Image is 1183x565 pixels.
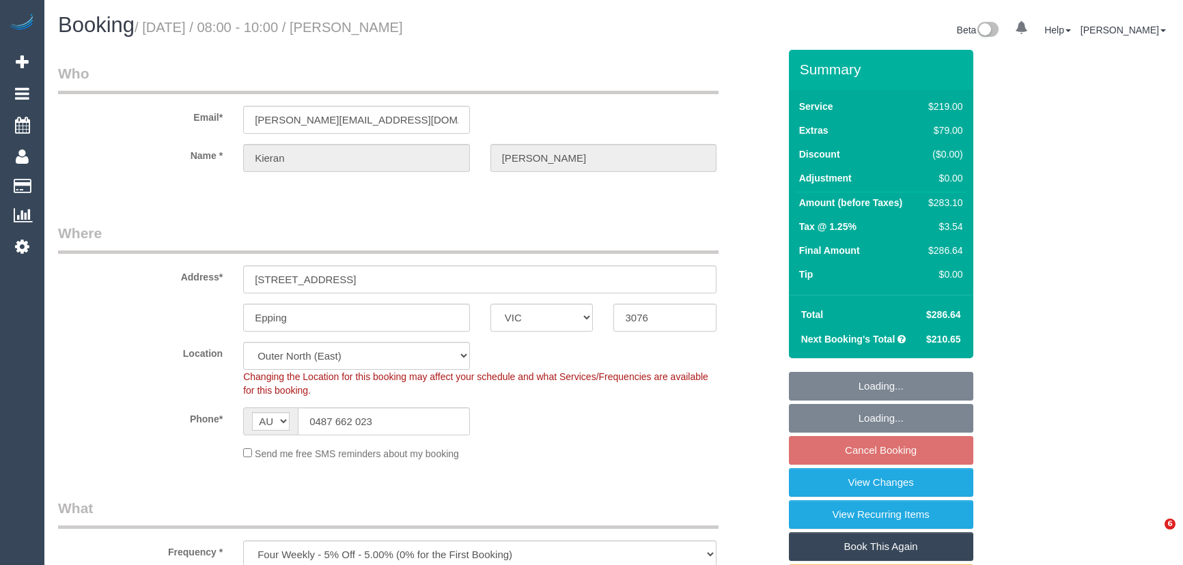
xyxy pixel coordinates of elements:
input: Email* [243,106,470,134]
iframe: Intercom live chat [1137,519,1169,551]
label: Location [48,342,233,360]
strong: Next Booking's Total [801,334,895,345]
label: Extras [799,124,829,137]
label: Adjustment [799,171,852,185]
div: ($0.00) [923,147,962,161]
div: $283.10 [923,196,962,209]
div: $3.54 [923,220,962,233]
label: Service [799,100,833,113]
a: View Changes [789,468,973,497]
span: $210.65 [926,334,961,345]
img: Automaid Logo [8,14,36,33]
legend: Where [58,223,719,254]
label: Discount [799,147,840,161]
span: Booking [58,13,135,37]
span: Changing the Location for this booking may affect your schedule and what Services/Frequencies are... [243,371,708,396]
a: Book This Again [789,532,973,561]
legend: Who [58,63,719,94]
label: Tip [799,267,813,281]
input: Phone* [298,407,470,435]
input: Suburb* [243,304,470,332]
a: [PERSON_NAME] [1081,25,1166,35]
legend: What [58,498,719,529]
strong: Total [801,309,823,320]
label: Phone* [48,407,233,426]
div: $79.00 [923,124,962,137]
input: Last Name* [490,144,717,172]
label: Email* [48,106,233,124]
span: Send me free SMS reminders about my booking [255,448,459,459]
label: Address* [48,265,233,284]
span: 6 [1165,519,1175,530]
span: $286.64 [926,309,961,320]
div: $219.00 [923,100,962,113]
label: Final Amount [799,244,860,257]
h3: Summary [800,61,966,77]
a: Help [1044,25,1071,35]
div: $0.00 [923,171,962,185]
small: / [DATE] / 08:00 - 10:00 / [PERSON_NAME] [135,20,403,35]
div: $0.00 [923,267,962,281]
label: Amount (before Taxes) [799,196,902,209]
label: Name * [48,144,233,162]
label: Tax @ 1.25% [799,220,857,233]
label: Frequency * [48,540,233,559]
a: View Recurring Items [789,500,973,529]
img: New interface [976,22,999,40]
a: Beta [957,25,999,35]
input: First Name* [243,144,470,172]
input: Post Code* [613,304,716,332]
div: $286.64 [923,244,962,257]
